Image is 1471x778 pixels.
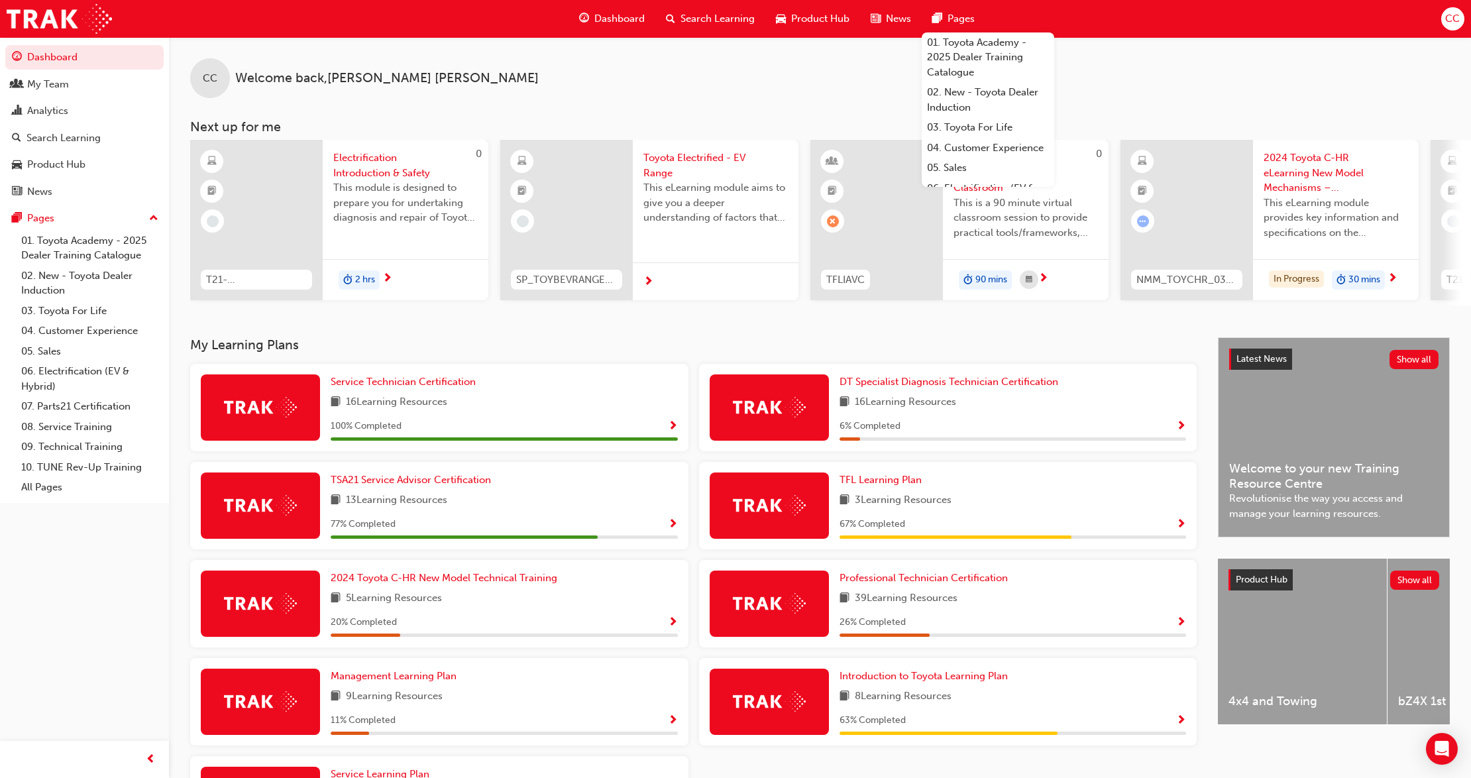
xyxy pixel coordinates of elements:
span: TSA21 Service Advisor Certification [331,474,491,486]
span: CC [203,71,217,86]
span: 77 % Completed [331,517,396,532]
span: News [886,11,911,27]
span: Show Progress [1176,519,1186,531]
span: pages-icon [12,213,22,225]
span: 4x4 and Towing [1228,694,1376,709]
span: This eLearning module aims to give you a deeper understanding of factors that influence driving r... [643,180,788,225]
a: pages-iconPages [922,5,985,32]
button: Show Progress [668,516,678,533]
a: Professional Technician Certification [840,571,1013,586]
button: Show Progress [1176,614,1186,631]
div: Open Intercom Messenger [1426,733,1458,765]
a: 0TFLIAVCToyota For Life In Action - Virtual ClassroomThis is a 90 minute virtual classroom sessio... [810,140,1109,300]
span: booktick-icon [207,183,217,200]
span: 9 Learning Resources [346,689,443,705]
span: book-icon [331,394,341,411]
span: learningRecordVerb_NONE-icon [1447,215,1459,227]
a: All Pages [16,477,164,498]
img: Trak [224,495,297,516]
img: Trak [733,691,806,712]
span: DT Specialist Diagnosis Technician Certification [840,376,1058,388]
div: My Team [27,77,69,92]
a: Dashboard [5,45,164,70]
a: SP_TOYBEVRANGE_ELToyota Electrified - EV RangeThis eLearning module aims to give you a deeper und... [500,140,798,300]
button: Show Progress [1176,516,1186,533]
span: TFL Learning Plan [840,474,922,486]
span: 20 % Completed [331,615,397,630]
a: Latest NewsShow allWelcome to your new Training Resource CentreRevolutionise the way you access a... [1218,337,1450,537]
img: Trak [733,397,806,417]
a: 01. Toyota Academy - 2025 Dealer Training Catalogue [922,32,1054,83]
a: Search Learning [5,126,164,150]
a: 0T21-FOD_HVIS_PREREQElectrification Introduction & SafetyThis module is designed to prepare you f... [190,140,488,300]
a: TFL Learning Plan [840,472,927,488]
span: 3 Learning Resources [855,492,952,509]
a: 4x4 and Towing [1218,559,1387,724]
span: Latest News [1236,353,1287,364]
button: Show Progress [1176,712,1186,729]
button: Show all [1389,350,1439,369]
a: search-iconSearch Learning [655,5,765,32]
a: 04. Customer Experience [16,321,164,341]
a: 08. Service Training [16,417,164,437]
span: SP_TOYBEVRANGE_EL [516,272,617,288]
img: Trak [224,397,297,417]
a: 05. Sales [922,158,1054,178]
span: 2024 Toyota C-HR New Model Technical Training [331,572,557,584]
button: Show Progress [668,614,678,631]
span: 11 % Completed [331,713,396,728]
span: Introduction to Toyota Learning Plan [840,670,1008,682]
a: TSA21 Service Advisor Certification [331,472,496,488]
span: chart-icon [12,105,22,117]
a: news-iconNews [860,5,922,32]
a: DT Specialist Diagnosis Technician Certification [840,374,1063,390]
span: Show Progress [668,715,678,727]
span: car-icon [12,159,22,171]
a: 01. Toyota Academy - 2025 Dealer Training Catalogue [16,231,164,266]
a: Product Hub [5,152,164,177]
span: booktick-icon [518,183,527,200]
img: Trak [224,593,297,614]
span: Pages [948,11,975,27]
a: News [5,180,164,204]
span: people-icon [12,79,22,91]
span: up-icon [149,210,158,227]
span: 0 [1096,148,1102,160]
span: book-icon [840,394,849,411]
span: book-icon [331,492,341,509]
a: Analytics [5,99,164,123]
span: 2 hrs [355,272,375,288]
span: book-icon [331,590,341,607]
span: Show Progress [668,421,678,433]
button: Pages [5,206,164,231]
div: In Progress [1269,270,1324,288]
button: Show Progress [1176,418,1186,435]
span: prev-icon [146,751,156,768]
span: next-icon [1038,273,1048,285]
a: 04. Customer Experience [922,138,1054,158]
span: Electrification Introduction & Safety [333,150,478,180]
a: Service Technician Certification [331,374,481,390]
button: CC [1441,7,1464,30]
button: Show Progress [668,418,678,435]
span: book-icon [840,590,849,607]
span: booktick-icon [1138,183,1147,200]
span: book-icon [840,492,849,509]
span: Revolutionise the way you access and manage your learning resources. [1229,491,1439,521]
a: 05. Sales [16,341,164,362]
span: Professional Technician Certification [840,572,1008,584]
span: learningRecordVerb_ATTEMPT-icon [1137,215,1149,227]
span: search-icon [12,133,21,144]
span: Welcome back , [PERSON_NAME] [PERSON_NAME] [235,71,539,86]
span: car-icon [776,11,786,27]
a: 09. Technical Training [16,437,164,457]
span: 16 Learning Resources [855,394,956,411]
button: Show all [1390,571,1440,590]
span: Show Progress [668,519,678,531]
a: 2024 Toyota C-HR New Model Technical Training [331,571,563,586]
img: Trak [7,4,112,34]
a: Management Learning Plan [331,669,462,684]
span: booktick-icon [1448,183,1457,200]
